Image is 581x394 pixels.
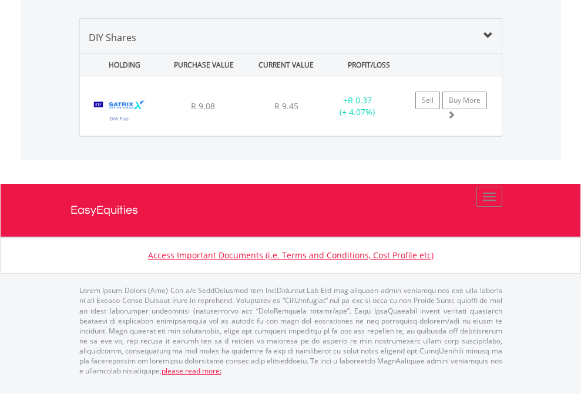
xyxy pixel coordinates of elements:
[246,54,326,76] div: CURRENT VALUE
[70,184,511,237] a: EasyEquities
[164,54,244,76] div: PURCHASE VALUE
[89,31,136,44] span: DIY Shares
[86,91,153,133] img: TFSA.STXDIV.png
[329,54,409,76] div: PROFIT/LOSS
[191,100,215,112] span: R 9.08
[79,285,502,376] p: Lorem Ipsum Dolors (Ame) Con a/e SeddOeiusmod tem InciDiduntut Lab Etd mag aliquaen admin veniamq...
[162,366,221,376] a: please read more:
[321,95,394,118] div: + (+ 4.07%)
[148,250,434,261] a: Access Important Documents (i.e. Terms and Conditions, Cost Profile etc)
[274,100,298,112] span: R 9.45
[81,54,161,76] div: HOLDING
[415,92,440,109] a: Sell
[442,92,487,109] a: Buy More
[348,95,372,106] span: R 0.37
